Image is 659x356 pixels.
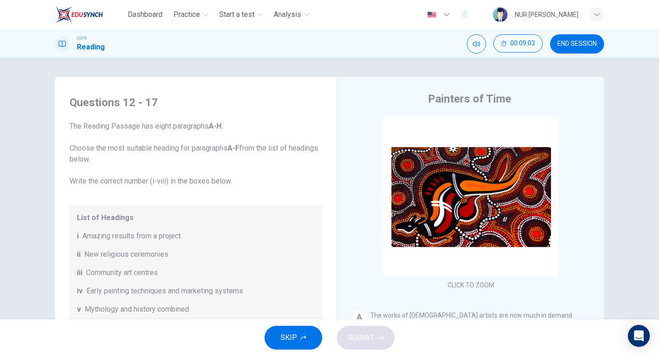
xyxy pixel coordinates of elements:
span: CEFR [77,35,86,42]
span: Community art centres [86,267,158,278]
span: Practice [173,9,200,20]
div: Mute [467,34,486,54]
span: 00:09:03 [510,40,535,47]
span: iv [77,286,83,297]
span: The Reading Passage has eight paragraphs . Choose the most suitable heading for paragraphs from t... [70,121,322,187]
h4: Painters of Time [428,92,511,106]
button: Start a test [216,6,266,23]
div: A [352,310,367,324]
span: ii [77,249,81,260]
button: Dashboard [124,6,166,23]
img: EduSynch logo [55,5,103,24]
b: A-H [209,122,221,130]
b: A-F [227,144,239,152]
span: Start a test [219,9,254,20]
span: New religious ceremonies [84,249,168,260]
button: Practice [170,6,212,23]
h4: Questions 12 - 17 [70,95,322,110]
span: Mythology and history combined [85,304,189,315]
span: END SESSION [557,40,597,48]
span: Early painting techniques and marketing systems [86,286,243,297]
img: en [426,11,438,18]
span: i [77,231,79,242]
span: Analysis [274,9,301,20]
div: NUR [PERSON_NAME] [515,9,578,20]
div: Hide [493,34,543,54]
img: Profile picture [493,7,508,22]
div: Open Intercom Messenger [628,325,650,347]
button: END SESSION [550,34,604,54]
h1: Reading [77,42,105,53]
button: 00:09:03 [493,34,543,53]
button: Analysis [270,6,313,23]
span: v [77,304,81,315]
span: iii [77,267,82,278]
a: EduSynch logo [55,5,124,24]
span: Amazing results from a project [82,231,181,242]
button: SKIP [265,326,322,350]
span: SKIP [281,331,297,344]
span: List of Headings [77,212,315,223]
span: Dashboard [128,9,162,20]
